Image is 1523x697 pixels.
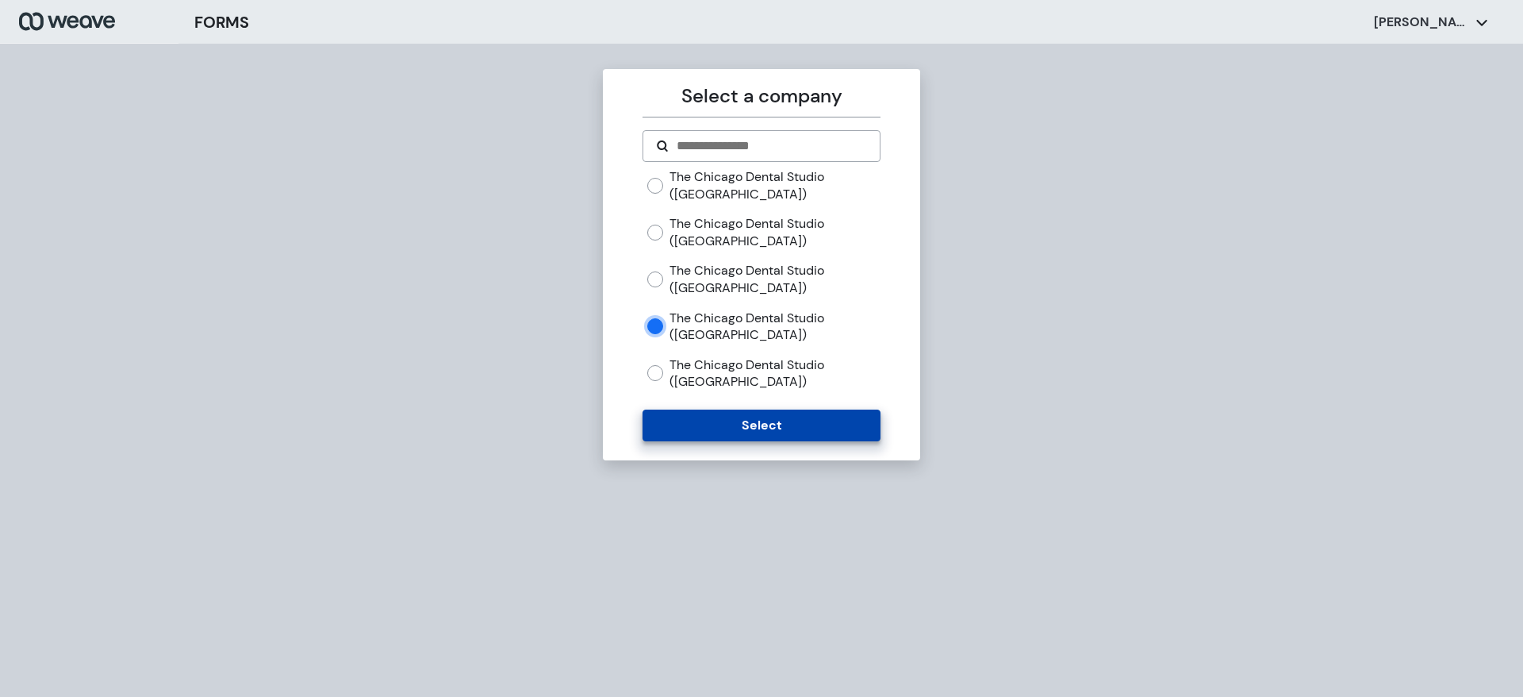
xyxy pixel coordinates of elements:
p: [PERSON_NAME] [1374,13,1469,31]
label: The Chicago Dental Studio ([GEOGRAPHIC_DATA]) [669,310,880,344]
input: Search [675,137,866,156]
label: The Chicago Dental Studio ([GEOGRAPHIC_DATA]) [669,168,880,202]
button: Select [643,410,880,441]
p: Select a company [643,82,880,110]
label: The Chicago Dental Studio ([GEOGRAPHIC_DATA]) [669,356,880,391]
label: The Chicago Dental Studio ([GEOGRAPHIC_DATA]) [669,215,880,249]
label: The Chicago Dental Studio ([GEOGRAPHIC_DATA]) [669,262,880,296]
h3: FORMS [194,10,249,34]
